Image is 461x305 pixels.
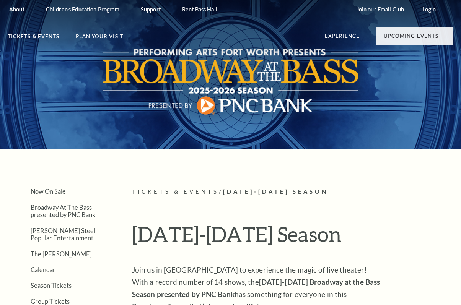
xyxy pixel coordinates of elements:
[8,34,59,43] p: Tickets & Events
[9,6,24,13] p: About
[31,282,72,289] a: Season Tickets
[31,227,95,242] a: [PERSON_NAME] Steel Popular Entertainment
[325,34,360,43] p: Experience
[31,266,55,273] a: Calendar
[31,188,66,195] a: Now On Sale
[132,188,219,195] span: Tickets & Events
[46,6,119,13] p: Children's Education Program
[31,298,70,305] a: Group Tickets
[76,34,124,43] p: Plan Your Visit
[141,6,161,13] p: Support
[223,188,328,195] span: [DATE]-[DATE] Season
[31,204,96,218] a: Broadway At The Bass presented by PNC Bank
[132,187,453,197] p: /
[182,6,217,13] p: Rent Bass Hall
[31,250,92,258] a: The [PERSON_NAME]
[132,277,380,299] strong: [DATE]-[DATE] Broadway at the Bass Season presented by PNC Bank
[384,34,438,43] p: Upcoming Events
[132,222,453,253] h1: [DATE]-[DATE] Season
